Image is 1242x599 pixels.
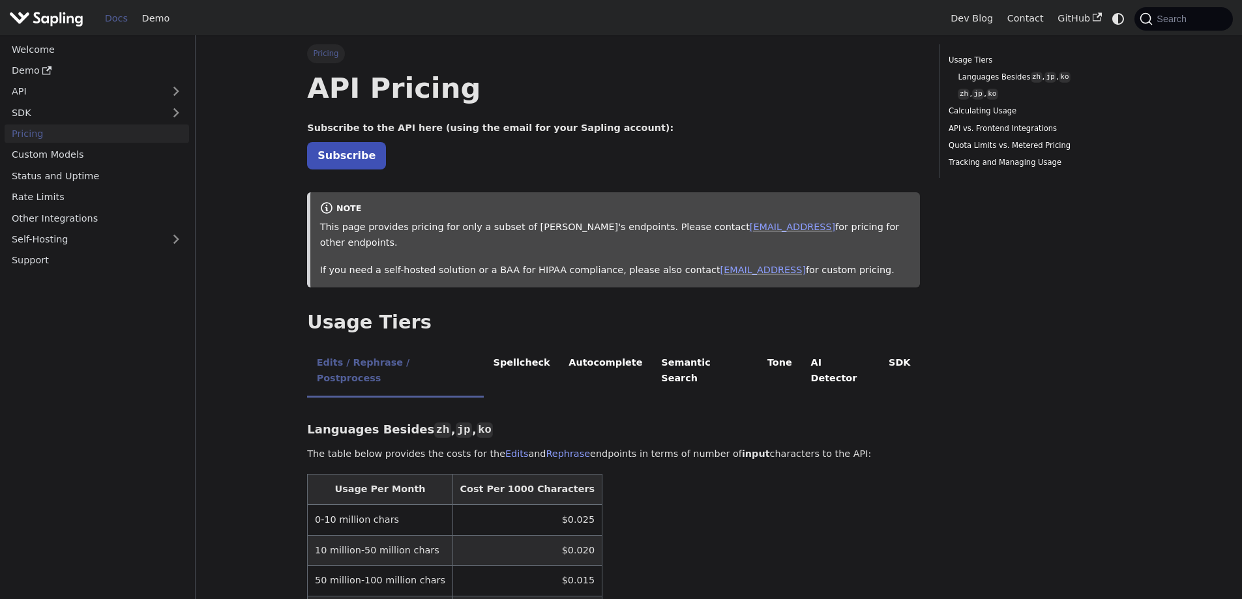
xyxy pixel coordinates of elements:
[307,446,920,462] p: The table below provides the costs for the and endpoints in terms of number of characters to the ...
[5,145,189,164] a: Custom Models
[758,346,802,398] li: Tone
[163,103,189,122] button: Expand sidebar category 'SDK'
[949,54,1125,66] a: Usage Tiers
[5,82,163,101] a: API
[742,448,770,459] strong: input
[652,346,758,398] li: Semantic Search
[958,89,969,100] code: zh
[5,124,189,143] a: Pricing
[750,222,835,232] a: [EMAIL_ADDRESS]
[1050,8,1108,29] a: GitHub
[307,142,386,169] a: Subscribe
[307,44,920,63] nav: Breadcrumbs
[1109,9,1128,28] button: Switch between dark and light mode (currently system mode)
[307,311,920,334] h2: Usage Tiers
[320,201,911,217] div: note
[452,504,602,535] td: $0.025
[546,448,590,459] a: Rephrase
[5,40,189,59] a: Welcome
[308,475,452,505] th: Usage Per Month
[943,8,999,29] a: Dev Blog
[958,71,1121,83] a: Languages Besideszh,jp,ko
[986,89,998,100] code: ko
[5,61,189,80] a: Demo
[949,139,1125,152] a: Quota Limits vs. Metered Pricing
[9,9,88,28] a: Sapling.aiSapling.ai
[477,422,493,438] code: ko
[307,123,673,133] strong: Subscribe to the API here (using the email for your Sapling account):
[1031,72,1042,83] code: zh
[308,504,452,535] td: 0-10 million chars
[949,123,1125,135] a: API vs. Frontend Integrations
[720,265,806,275] a: [EMAIL_ADDRESS]
[308,566,452,596] td: 50 million-100 million chars
[9,9,83,28] img: Sapling.ai
[5,230,189,249] a: Self-Hosting
[1000,8,1051,29] a: Contact
[1059,72,1071,83] code: ko
[880,346,920,398] li: SDK
[5,103,163,122] a: SDK
[949,156,1125,169] a: Tracking and Managing Usage
[5,251,189,270] a: Support
[505,448,528,459] a: Edits
[452,535,602,565] td: $0.020
[135,8,177,29] a: Demo
[1153,14,1194,24] span: Search
[434,422,451,438] code: zh
[5,188,189,207] a: Rate Limits
[307,422,920,437] h3: Languages Besides , ,
[307,44,344,63] span: Pricing
[307,346,484,398] li: Edits / Rephrase / Postprocess
[452,475,602,505] th: Cost Per 1000 Characters
[320,263,911,278] p: If you need a self-hosted solution or a BAA for HIPAA compliance, please also contact for custom ...
[1044,72,1056,83] code: jp
[1134,7,1232,31] button: Search (Command+K)
[5,166,189,185] a: Status and Uptime
[308,535,452,565] td: 10 million-50 million chars
[559,346,652,398] li: Autocomplete
[949,105,1125,117] a: Calculating Usage
[320,220,911,251] p: This page provides pricing for only a subset of [PERSON_NAME]'s endpoints. Please contact for pri...
[801,346,880,398] li: AI Detector
[98,8,135,29] a: Docs
[484,346,559,398] li: Spellcheck
[452,566,602,596] td: $0.015
[5,209,189,227] a: Other Integrations
[972,89,984,100] code: jp
[958,88,1121,100] a: zh,jp,ko
[307,70,920,106] h1: API Pricing
[163,82,189,101] button: Expand sidebar category 'API'
[456,422,472,438] code: jp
